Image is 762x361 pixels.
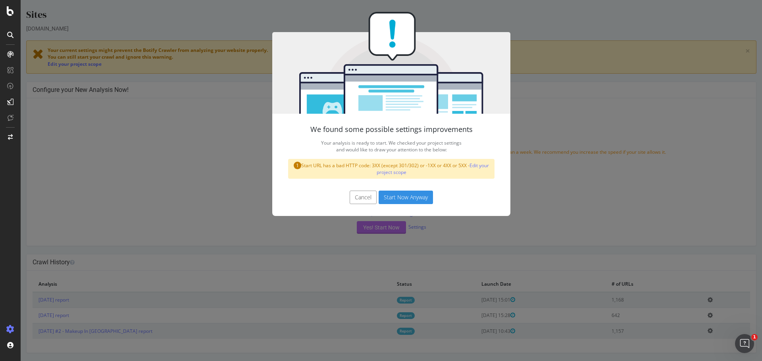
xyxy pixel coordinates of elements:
span: 1 [273,162,281,169]
button: Cancel [329,191,356,204]
p: Your analysis is ready to start. We checked your project settings and would like to draw your att... [267,138,474,155]
div: Start URL has a bad HTTP code: 3XX (except 301/302) or -1XX or 4XX or 5XX - [267,159,474,179]
button: Start Now Anyway [358,191,412,204]
a: Edit your project scope [356,162,469,176]
span: 1 [751,334,758,340]
iframe: Intercom live chat [735,334,754,353]
img: You're all set! [252,12,490,114]
h4: We found some possible settings improvements [267,126,474,134]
